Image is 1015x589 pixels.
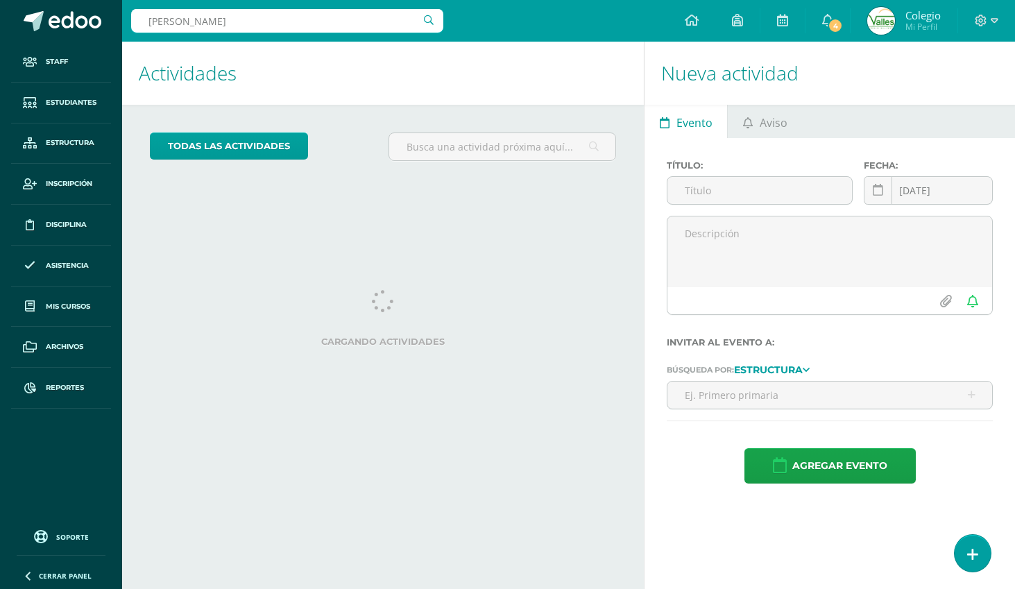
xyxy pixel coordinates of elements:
strong: Estructura [734,364,803,376]
a: Estudiantes [11,83,111,123]
a: Mis cursos [11,287,111,327]
a: Staff [11,42,111,83]
span: Búsqueda por: [667,365,734,375]
a: Reportes [11,368,111,409]
input: Busca un usuario... [131,9,443,33]
span: Estudiantes [46,97,96,108]
span: Disciplina [46,219,87,230]
span: Aviso [760,106,787,139]
label: Título: [667,160,852,171]
h1: Actividades [139,42,627,105]
span: Asistencia [46,260,89,271]
label: Invitar al evento a: [667,337,993,348]
input: Fecha de entrega [864,177,992,204]
a: Disciplina [11,205,111,246]
span: 4 [828,18,843,33]
span: Reportes [46,382,84,393]
a: Estructura [11,123,111,164]
span: Evento [676,106,713,139]
a: Asistencia [11,246,111,287]
input: Busca una actividad próxima aquí... [389,133,615,160]
span: Mis cursos [46,301,90,312]
span: Archivos [46,341,83,352]
label: Cargando actividades [150,336,616,347]
label: Fecha: [864,160,993,171]
h1: Nueva actividad [661,42,998,105]
a: Inscripción [11,164,111,205]
a: todas las Actividades [150,133,308,160]
a: Soporte [17,527,105,545]
span: Agregar evento [792,449,887,483]
span: Soporte [56,532,89,542]
span: Cerrar panel [39,571,92,581]
span: Colegio [905,8,941,22]
a: Aviso [728,105,802,138]
input: Ej. Primero primaria [667,382,992,409]
span: Estructura [46,137,94,148]
input: Título [667,177,851,204]
a: Estructura [734,364,810,374]
img: 6662caab5368120307d9ba51037d29bc.png [867,7,895,35]
a: Archivos [11,327,111,368]
button: Agregar evento [744,448,916,484]
span: Mi Perfil [905,21,941,33]
span: Inscripción [46,178,92,189]
a: Evento [645,105,727,138]
span: Staff [46,56,68,67]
